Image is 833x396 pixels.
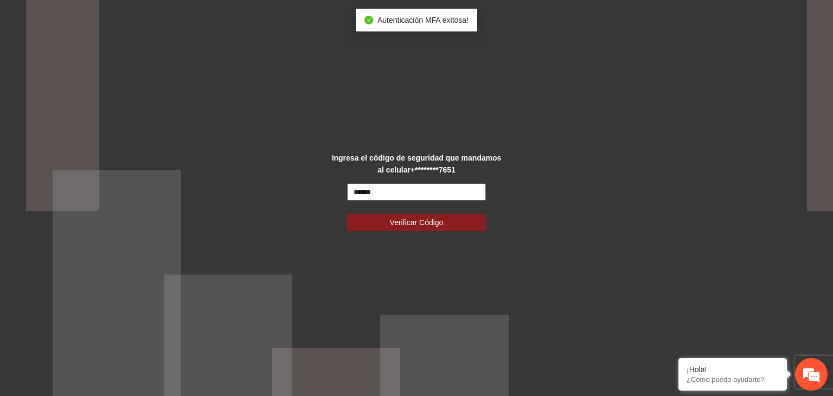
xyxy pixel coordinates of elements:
[687,375,779,384] p: ¿Cómo puedo ayudarte?
[178,5,204,31] div: Minimizar ventana de chat en vivo
[63,133,150,243] span: Estamos en línea.
[332,154,502,174] strong: Ingresa el código de seguridad que mandamos al celular +********7651
[390,216,444,228] span: Verificar Código
[377,16,469,24] span: Autenticación MFA exitosa!
[687,365,779,374] div: ¡Hola!
[347,214,486,231] button: Verificar Código
[5,273,207,311] textarea: Escriba su mensaje y pulse “Intro”
[364,16,373,24] span: check-circle
[56,55,182,69] div: Chatee con nosotros ahora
